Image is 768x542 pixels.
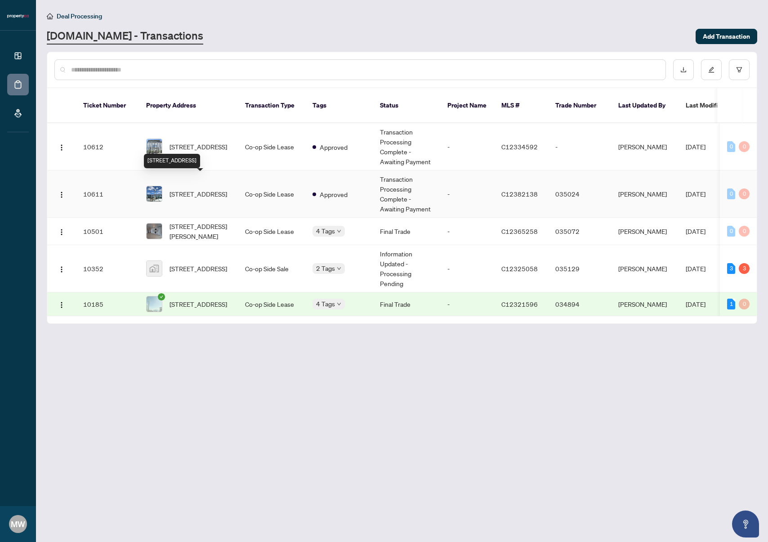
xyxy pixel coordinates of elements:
td: Final Trade [373,292,440,316]
img: Logo [58,228,65,236]
td: - [440,292,494,316]
button: filter [729,59,750,80]
span: down [337,302,341,306]
div: 0 [727,141,735,152]
div: [STREET_ADDRESS] [144,154,200,168]
td: - [440,245,494,292]
th: Property Address [139,88,238,123]
td: - [440,123,494,170]
span: C12321596 [501,300,538,308]
div: 3 [727,263,735,274]
td: Final Trade [373,218,440,245]
span: C12334592 [501,143,538,151]
span: [DATE] [686,143,705,151]
td: 10185 [76,292,139,316]
div: 0 [727,226,735,237]
td: [PERSON_NAME] [611,218,679,245]
td: 10612 [76,123,139,170]
td: Co-op Side Lease [238,170,305,218]
span: [STREET_ADDRESS] [170,189,227,199]
span: filter [736,67,742,73]
td: - [548,123,611,170]
span: download [680,67,687,73]
span: [DATE] [686,190,705,198]
td: Transaction Processing Complete - Awaiting Payment [373,123,440,170]
button: edit [701,59,722,80]
th: Last Modified Date [679,88,759,123]
div: 1 [727,299,735,309]
div: 0 [739,299,750,309]
button: Open asap [732,511,759,538]
button: Logo [54,139,69,154]
span: 4 Tags [316,299,335,309]
img: logo [7,13,29,19]
th: MLS # [494,88,548,123]
span: [DATE] [686,300,705,308]
td: - [440,170,494,218]
img: thumbnail-img [147,224,162,239]
span: check-circle [158,293,165,300]
a: [DOMAIN_NAME] - Transactions [47,28,203,45]
span: [STREET_ADDRESS] [170,299,227,309]
img: Logo [58,301,65,309]
td: 035072 [548,218,611,245]
div: 0 [739,226,750,237]
td: 035024 [548,170,611,218]
td: Transaction Processing Complete - Awaiting Payment [373,170,440,218]
span: [DATE] [686,264,705,273]
img: Logo [58,144,65,151]
td: Co-op Side Lease [238,123,305,170]
span: Deal Processing [57,12,102,20]
td: [PERSON_NAME] [611,123,679,170]
button: Logo [54,297,69,311]
img: Logo [58,266,65,273]
div: 0 [727,188,735,199]
span: MW [11,518,25,530]
button: Logo [54,261,69,276]
img: thumbnail-img [147,296,162,312]
span: home [47,13,53,19]
span: C12325058 [501,264,538,273]
img: thumbnail-img [147,261,162,276]
img: Logo [58,191,65,198]
td: 034894 [548,292,611,316]
span: [STREET_ADDRESS] [170,142,227,152]
span: Approved [320,189,348,199]
span: C12365258 [501,227,538,235]
th: Ticket Number [76,88,139,123]
td: [PERSON_NAME] [611,292,679,316]
td: [PERSON_NAME] [611,170,679,218]
td: Co-op Side Lease [238,218,305,245]
span: 4 Tags [316,226,335,236]
th: Trade Number [548,88,611,123]
th: Project Name [440,88,494,123]
td: Co-op Side Sale [238,245,305,292]
span: C12382138 [501,190,538,198]
span: down [337,266,341,271]
div: 0 [739,188,750,199]
button: Logo [54,224,69,238]
td: 10611 [76,170,139,218]
button: Add Transaction [696,29,757,44]
th: Last Updated By [611,88,679,123]
th: Tags [305,88,373,123]
td: - [440,218,494,245]
td: 035129 [548,245,611,292]
th: Transaction Type [238,88,305,123]
span: 2 Tags [316,263,335,273]
th: Status [373,88,440,123]
span: [STREET_ADDRESS][PERSON_NAME] [170,221,231,241]
div: 3 [739,263,750,274]
span: down [337,229,341,233]
span: edit [708,67,714,73]
td: 10352 [76,245,139,292]
button: download [673,59,694,80]
img: thumbnail-img [147,139,162,154]
img: thumbnail-img [147,186,162,202]
div: 0 [739,141,750,152]
td: [PERSON_NAME] [611,245,679,292]
td: Co-op Side Lease [238,292,305,316]
span: Last Modified Date [686,100,741,110]
span: Approved [320,142,348,152]
button: Logo [54,187,69,201]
